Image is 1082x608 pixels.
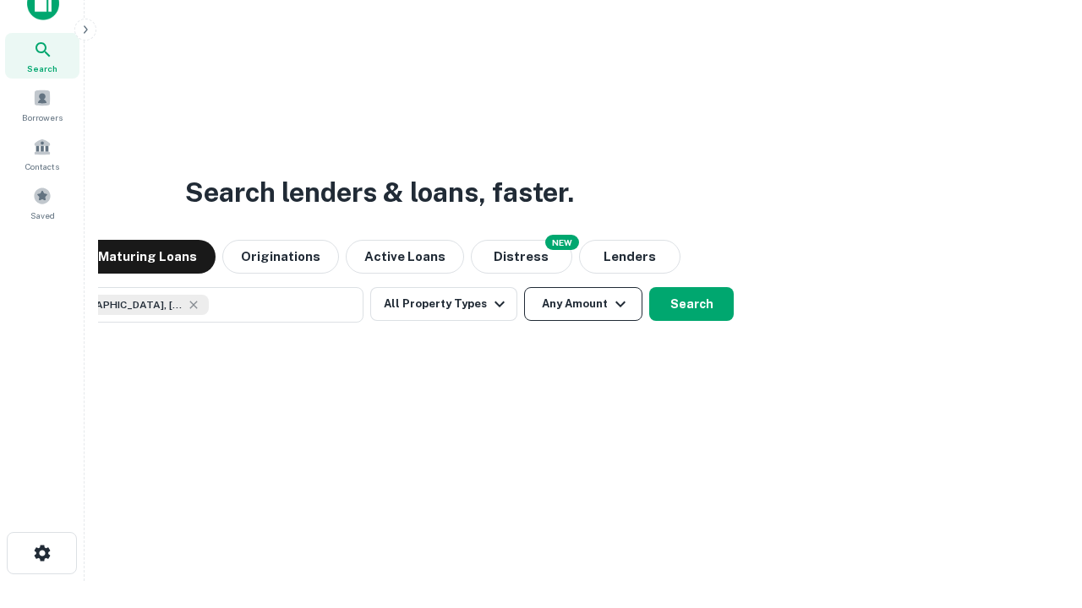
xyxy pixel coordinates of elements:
a: Search [5,33,79,79]
div: NEW [545,235,579,250]
button: Maturing Loans [79,240,216,274]
span: [GEOGRAPHIC_DATA], [GEOGRAPHIC_DATA], [GEOGRAPHIC_DATA] [57,297,183,312]
iframe: Chat Widget [997,473,1082,554]
span: Borrowers [22,111,63,124]
span: Saved [30,209,55,222]
button: Search distressed loans with lien and other non-mortgage details. [471,240,572,274]
button: Active Loans [346,240,464,274]
button: Lenders [579,240,680,274]
button: [GEOGRAPHIC_DATA], [GEOGRAPHIC_DATA], [GEOGRAPHIC_DATA] [25,287,363,323]
a: Contacts [5,131,79,176]
span: Search [27,62,57,75]
h3: Search lenders & loans, faster. [185,172,574,213]
a: Saved [5,180,79,225]
a: Borrowers [5,82,79,128]
button: Any Amount [524,287,642,321]
button: All Property Types [370,287,517,321]
span: Contacts [25,160,59,173]
button: Originations [222,240,339,274]
button: Search [649,287,734,321]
